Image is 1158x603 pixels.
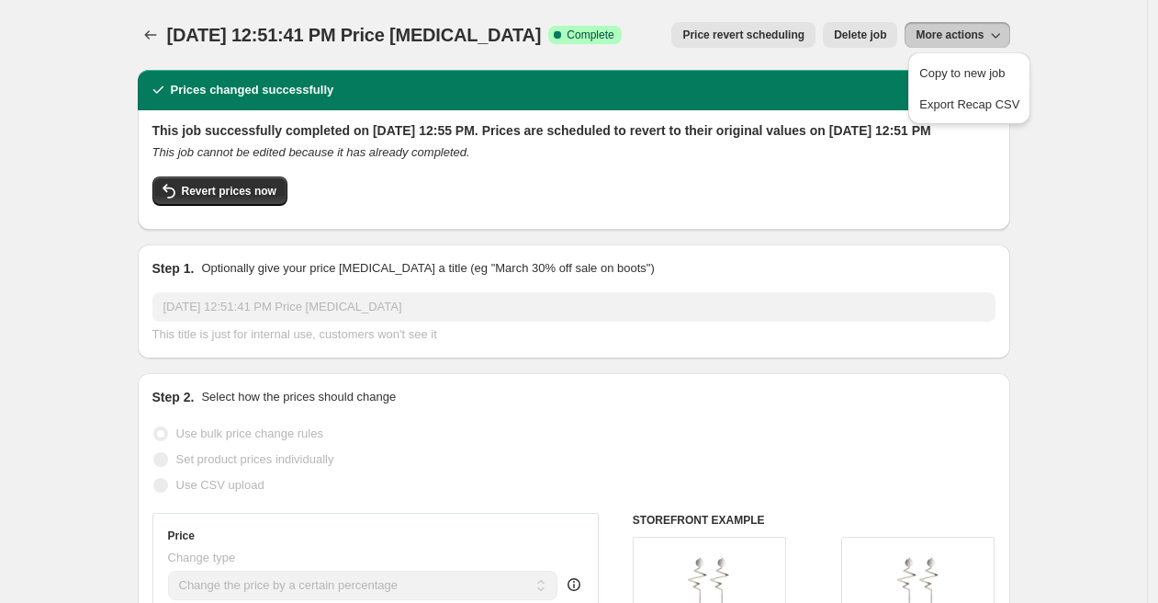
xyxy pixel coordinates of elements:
[823,22,897,48] button: Delete job
[919,66,1005,80] span: Copy to new job
[176,452,334,466] span: Set product prices individually
[682,28,804,42] span: Price revert scheduling
[152,292,995,322] input: 30% off holiday sale
[905,22,1009,48] button: More actions
[671,22,815,48] button: Price revert scheduling
[916,28,984,42] span: More actions
[152,176,287,206] button: Revert prices now
[152,145,470,159] i: This job cannot be edited because it has already completed.
[919,97,1019,111] span: Export Recap CSV
[138,22,163,48] button: Price change jobs
[152,327,437,341] span: This title is just for internal use, customers won't see it
[176,427,323,440] span: Use bulk price change rules
[171,81,334,99] h2: Prices changed successfully
[168,529,195,543] h3: Price
[152,259,195,278] h2: Step 1.
[834,28,886,42] span: Delete job
[176,478,264,492] span: Use CSV upload
[167,25,542,45] span: [DATE] 12:51:41 PM Price [MEDICAL_DATA]
[152,121,995,140] h2: This job successfully completed on [DATE] 12:55 PM. Prices are scheduled to revert to their origi...
[168,551,236,564] span: Change type
[914,89,1025,119] button: Export Recap CSV
[182,184,276,199] span: Revert prices now
[914,58,1025,87] button: Copy to new job
[565,575,583,594] div: help
[633,513,995,528] h6: STOREFRONT EXAMPLE
[201,388,396,406] p: Select how the prices should change
[152,388,195,406] h2: Step 2.
[567,28,613,42] span: Complete
[201,259,654,278] p: Optionally give your price [MEDICAL_DATA] a title (eg "March 30% off sale on boots")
